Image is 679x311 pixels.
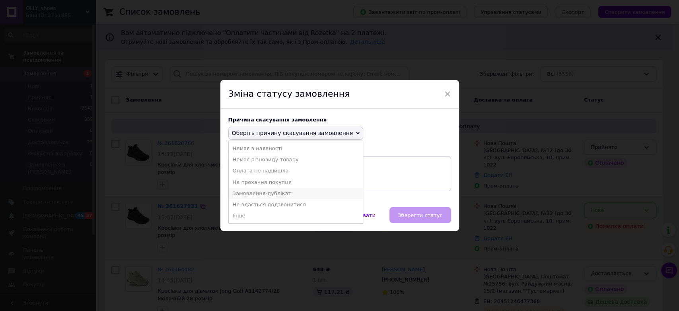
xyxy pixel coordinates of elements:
[229,143,363,154] li: Немає в наявності
[229,177,363,188] li: На прохання покупця
[229,154,363,165] li: Немає різновиду товару
[444,87,451,101] span: ×
[229,210,363,221] li: Інше
[229,199,363,210] li: Не вдається додзвонитися
[228,117,451,123] div: Причина скасування замовлення
[229,165,363,176] li: Оплата не надійшла
[232,130,353,136] span: Оберіть причину скасування замовлення
[220,80,459,109] div: Зміна статусу замовлення
[229,188,363,199] li: Замовлення-дублікат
